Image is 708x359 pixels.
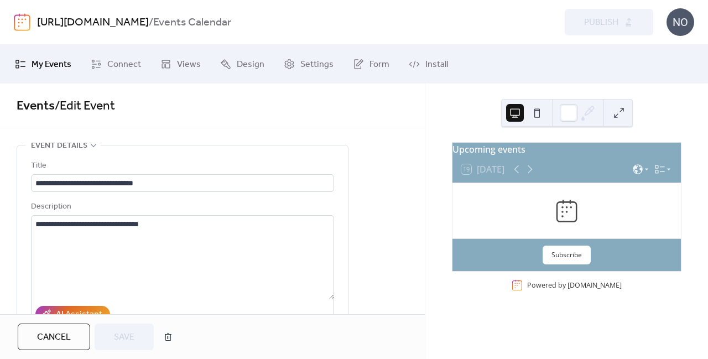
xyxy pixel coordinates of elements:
span: Install [425,58,448,71]
div: Powered by [527,280,622,290]
button: Cancel [18,324,90,350]
span: Design [237,58,264,71]
span: Settings [300,58,334,71]
a: Connect [82,49,149,79]
button: Subscribe [543,246,591,264]
a: My Events [7,49,80,79]
span: Form [369,58,389,71]
div: Description [31,200,332,214]
div: Upcoming events [452,143,681,156]
button: AI Assistant [35,306,110,322]
img: logo [14,13,30,31]
b: Events Calendar [153,12,231,33]
a: [URL][DOMAIN_NAME] [37,12,149,33]
span: Views [177,58,201,71]
a: Form [345,49,398,79]
a: Install [400,49,456,79]
b: / [149,12,153,33]
a: Design [212,49,273,79]
a: [DOMAIN_NAME] [568,280,622,290]
div: NO [667,8,694,36]
span: Connect [107,58,141,71]
a: Events [17,94,55,118]
a: Settings [275,49,342,79]
div: Title [31,159,332,173]
span: / Edit Event [55,94,115,118]
span: Event details [31,139,87,153]
a: Views [152,49,209,79]
span: Cancel [37,331,71,344]
div: AI Assistant [56,308,102,321]
span: My Events [32,58,71,71]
